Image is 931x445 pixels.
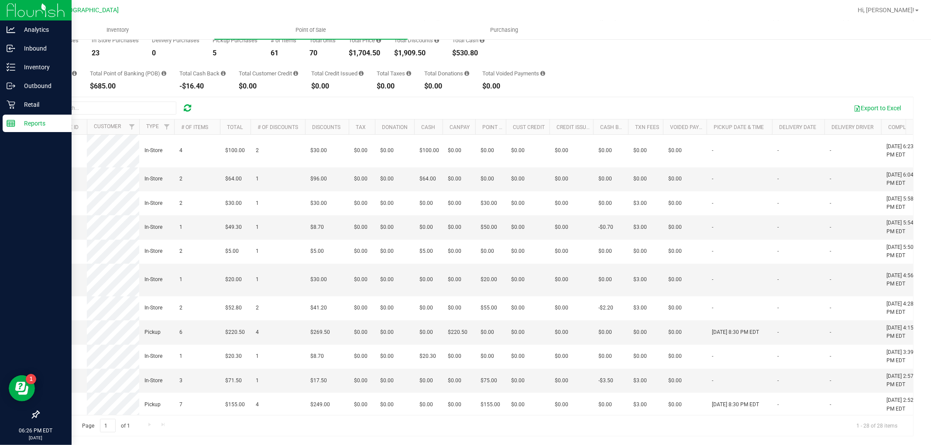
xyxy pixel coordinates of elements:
span: $0.00 [354,275,368,284]
a: Discounts [312,124,340,130]
div: 5 [213,50,258,57]
span: $0.00 [633,352,647,360]
p: Inbound [15,43,68,54]
span: $0.00 [555,223,568,231]
span: $0.00 [481,146,494,155]
span: $0.00 [448,146,461,155]
span: $0.00 [354,352,368,360]
span: 7 [179,401,182,409]
span: -$2.20 [598,304,613,312]
div: $0.00 [424,83,469,90]
span: $0.00 [419,199,433,207]
inline-svg: Outbound [7,82,15,90]
span: $0.00 [481,352,494,360]
span: $0.00 [481,247,494,255]
span: $0.00 [380,175,394,183]
a: Credit Issued [557,124,593,130]
div: $0.00 [239,83,298,90]
a: Cash [421,124,435,130]
span: $3.00 [633,377,647,385]
div: 23 [92,50,139,57]
span: $0.00 [448,377,461,385]
span: 1 [256,223,259,231]
span: $0.00 [380,223,394,231]
span: 2 [179,199,182,207]
span: $0.00 [511,401,525,409]
a: Tax [356,124,366,130]
span: $30.00 [225,199,242,207]
span: 2 [256,304,259,312]
span: $0.00 [555,275,568,284]
a: Cash Back [600,124,629,130]
span: - [830,247,831,255]
span: $0.00 [380,352,394,360]
span: $0.00 [448,352,461,360]
inline-svg: Analytics [7,25,15,34]
p: Inventory [15,62,68,72]
span: - [712,175,713,183]
span: $0.00 [448,401,461,409]
span: $0.00 [668,275,682,284]
span: [DATE] 8:30 PM EDT [712,328,759,336]
a: Customer [94,123,121,129]
a: Point of Banking (POB) [482,124,544,130]
span: $0.00 [419,328,433,336]
span: $0.00 [380,304,394,312]
span: $0.00 [598,175,612,183]
span: - [712,352,713,360]
span: $0.00 [448,223,461,231]
div: In Store Purchases [92,37,139,43]
span: - [712,223,713,231]
span: $0.00 [598,146,612,155]
span: $5.00 [419,247,433,255]
div: 61 [271,50,296,57]
span: - [777,146,779,155]
inline-svg: Retail [7,100,15,109]
p: Analytics [15,24,68,35]
span: - [830,377,831,385]
div: -$16.40 [179,83,226,90]
span: $0.00 [668,328,682,336]
span: - [777,401,779,409]
span: $0.00 [555,352,568,360]
span: $8.70 [310,223,324,231]
div: Total Units [309,37,336,43]
i: Sum of the successful, non-voided point-of-banking payment transactions, both via payment termina... [161,71,166,76]
span: $0.00 [481,328,494,336]
span: $20.00 [225,275,242,284]
span: $0.00 [555,175,568,183]
span: $0.00 [354,304,368,312]
span: $52.80 [225,304,242,312]
i: Sum of the successful, non-voided cash payment transactions for all purchases in the date range. ... [480,37,484,43]
span: - [712,304,713,312]
span: $0.00 [354,146,368,155]
div: Total Cash [452,37,484,43]
div: Total Point of Banking (POB) [90,71,166,76]
span: $30.00 [310,275,327,284]
span: In-Store [144,175,162,183]
span: 1 [256,377,259,385]
span: $0.00 [598,352,612,360]
span: 4 [179,146,182,155]
span: $0.00 [448,199,461,207]
span: $0.00 [354,199,368,207]
span: $0.00 [555,377,568,385]
span: $0.00 [668,199,682,207]
span: In-Store [144,377,162,385]
a: # of Items [181,124,208,130]
span: $3.00 [633,401,647,409]
span: $20.30 [225,352,242,360]
i: Sum of all account credit issued for all refunds from returned purchases in the date range. [359,71,364,76]
iframe: Resource center unread badge [26,374,36,384]
span: [DATE] 3:39 PM EDT [886,348,920,365]
span: $0.00 [354,223,368,231]
span: $0.00 [555,199,568,207]
span: - [777,304,779,312]
span: $75.00 [481,377,497,385]
span: $0.00 [380,401,394,409]
a: # of Discounts [258,124,298,130]
span: - [830,146,831,155]
inline-svg: Inventory [7,63,15,71]
a: CanPay [450,124,470,130]
span: $0.00 [511,247,525,255]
